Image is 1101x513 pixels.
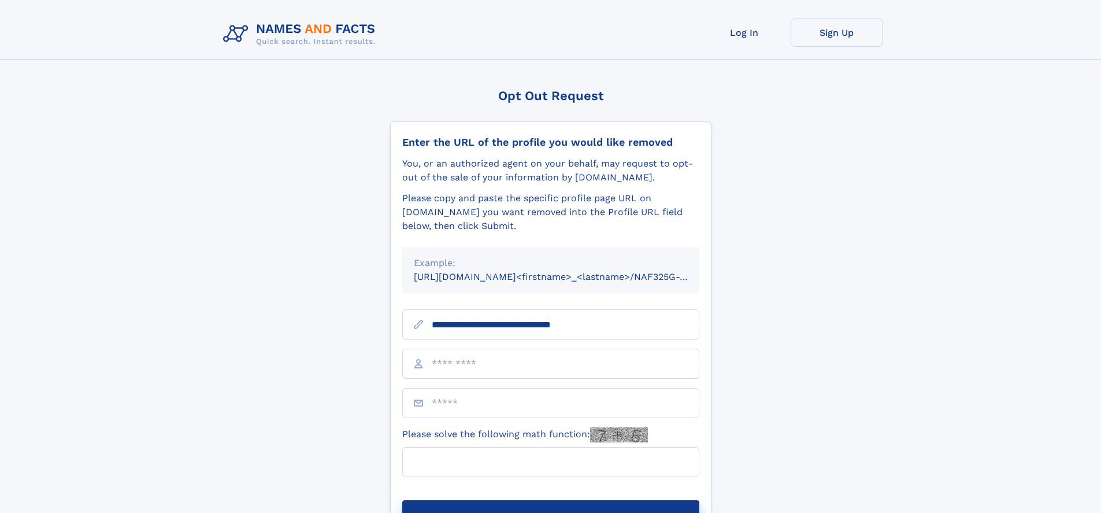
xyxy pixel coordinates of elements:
div: Enter the URL of the profile you would like removed [402,136,699,149]
div: You, or an authorized agent on your behalf, may request to opt-out of the sale of your informatio... [402,157,699,184]
img: Logo Names and Facts [218,19,385,50]
div: Opt Out Request [390,88,711,103]
a: Sign Up [791,19,883,47]
div: Please copy and paste the specific profile page URL on [DOMAIN_NAME] you want removed into the Pr... [402,191,699,233]
label: Please solve the following math function: [402,427,648,442]
a: Log In [698,19,791,47]
div: Example: [414,256,688,270]
small: [URL][DOMAIN_NAME]<firstname>_<lastname>/NAF325G-xxxxxxxx [414,271,721,282]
